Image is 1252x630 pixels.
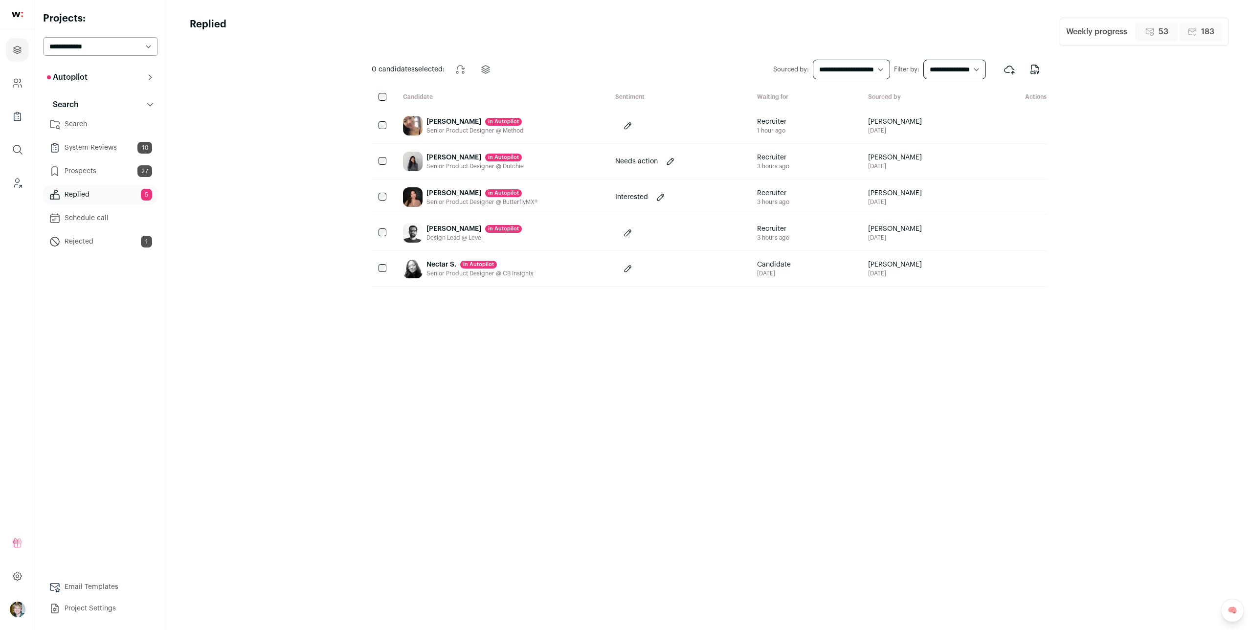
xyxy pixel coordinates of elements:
div: in Autopilot [460,261,497,269]
span: Recruiter [757,224,789,234]
img: f0d432aa0343ad226e59de6f8f8a480c0774e722dcdd53bff50f4075d9849850 [403,259,423,278]
div: Candidate [395,93,607,102]
span: 1 [141,236,152,247]
span: Recruiter [757,153,789,162]
div: 3 hours ago [757,198,789,206]
a: Company Lists [6,105,29,128]
span: [PERSON_NAME] [868,188,922,198]
p: Interested [615,192,648,202]
label: Filter by: [894,66,919,73]
div: 3 hours ago [757,234,789,242]
span: [DATE] [868,127,922,135]
a: Email Templates [43,577,158,597]
a: Project Settings [43,599,158,618]
span: [PERSON_NAME] [868,224,922,234]
a: Prospects27 [43,161,158,181]
a: Leads (Backoffice) [6,171,29,195]
label: Sourced by: [773,66,809,73]
span: 0 candidates [372,66,415,73]
a: System Reviews10 [43,138,158,157]
button: Export to ATS [998,58,1021,81]
p: Search [47,99,79,111]
img: wellfound-shorthand-0d5821cbd27db2630d0214b213865d53afaa358527fdda9d0ea32b1df1b89c2c.svg [12,12,23,17]
img: 6494470-medium_jpg [10,602,25,617]
p: Needs action [615,157,658,166]
span: 183 [1201,26,1214,38]
button: Search [43,95,158,114]
h2: Projects: [43,12,158,25]
button: Open dropdown [10,602,25,617]
span: [PERSON_NAME] [868,260,922,270]
div: in Autopilot [485,225,522,233]
div: in Autopilot [485,189,522,197]
div: Sourced by [860,93,992,102]
span: selected: [372,65,445,74]
span: 10 [137,142,152,154]
div: in Autopilot [485,154,522,161]
img: 20a06da3dc017e3fe2bc91260c844c0f4ef4716433a81d29486995ddbd8ee4c9 [403,152,423,171]
div: Sentiment [607,93,749,102]
div: Design Lead @ Level [426,234,522,242]
div: Waiting for [749,93,861,102]
a: 🧠 [1221,599,1244,622]
a: Rejected1 [43,232,158,251]
div: Senior Product Designer @ CB Insights [426,270,534,277]
span: [PERSON_NAME] [868,153,922,162]
h1: Replied [190,18,226,46]
div: [PERSON_NAME] [426,224,522,234]
div: Senior Product Designer @ ButterflyMX® [426,198,537,206]
a: Schedule call [43,208,158,228]
div: in Autopilot [485,118,522,126]
img: 5343719d0f27335240682bba949158b4c1b870ace72cd301c54bf08cc9185a0d.jpg [403,187,423,207]
span: [DATE] [868,162,922,170]
span: [DATE] [868,198,922,206]
a: Company and ATS Settings [6,71,29,95]
div: [DATE] [757,270,791,277]
div: [PERSON_NAME] [426,188,537,198]
div: 1 hour ago [757,127,786,135]
span: [DATE] [868,234,922,242]
button: Autopilot [43,67,158,87]
span: [DATE] [868,270,922,277]
div: Nectar S. [426,260,534,270]
span: 53 [1159,26,1168,38]
div: Senior Product Designer @ Method [426,127,524,135]
div: Senior Product Designer @ Dutchie [426,162,524,170]
a: Replied5 [43,185,158,204]
span: Recruiter [757,117,786,127]
span: 5 [141,189,152,201]
span: Candidate [757,260,791,270]
span: 27 [137,165,152,177]
p: Autopilot [47,71,88,83]
div: [PERSON_NAME] [426,153,524,162]
img: 09bc00d424e6de20ec72ae05c2c723dd400328d469acf0e6e085e8d959b61639.jpg [403,116,423,135]
span: Recruiter [757,188,789,198]
button: Export to CSV [1023,58,1047,81]
a: Search [43,114,158,134]
div: Weekly progress [1066,26,1127,38]
a: Projects [6,38,29,62]
div: [PERSON_NAME] [426,117,524,127]
div: 3 hours ago [757,162,789,170]
div: Actions [992,93,1047,102]
span: [PERSON_NAME] [868,117,922,127]
img: a5a943f3e09a2735aa0e423d90a1c42716dde619800902cf3a5358622533bada [403,223,423,243]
